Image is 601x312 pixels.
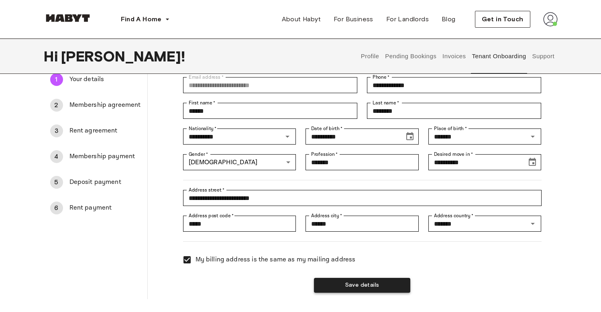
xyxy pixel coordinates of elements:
[44,121,147,141] div: 3Rent agreement
[114,11,176,27] button: Find A Home
[50,176,63,189] div: 5
[442,14,456,24] span: Blog
[189,151,208,158] label: Gender
[50,124,63,137] div: 3
[61,48,185,65] span: [PERSON_NAME] !
[183,103,357,119] div: First name
[311,151,338,158] label: Profession
[527,131,538,142] button: Open
[373,73,390,81] label: Phone
[69,126,141,136] span: Rent agreement
[475,11,530,28] button: Get in Touch
[189,212,234,219] label: Address post code
[314,278,410,293] button: Save details
[367,77,541,93] div: Phone
[471,39,527,74] button: Tenant Onboarding
[358,39,557,74] div: user profile tabs
[69,152,141,161] span: Membership payment
[50,202,63,214] div: 6
[527,218,538,229] button: Open
[69,203,141,213] span: Rent payment
[360,39,380,74] button: Profile
[189,99,216,106] label: First name
[386,14,429,24] span: For Landlords
[44,48,61,65] span: Hi
[69,75,141,84] span: Your details
[183,190,542,206] div: Address street
[189,125,217,132] label: Nationality
[334,14,373,24] span: For Business
[434,151,473,158] label: Desired move in
[44,147,147,166] div: 4Membership payment
[69,177,141,187] span: Deposit payment
[380,11,435,27] a: For Landlords
[434,212,474,219] label: Address country
[50,73,63,86] div: 1
[373,99,399,106] label: Last name
[435,11,462,27] a: Blog
[402,128,418,145] button: Choose date, selected date is Dec 26, 1997
[69,100,141,110] span: Membership agreement
[44,173,147,192] div: 5Deposit payment
[183,77,357,93] div: Email address
[306,216,419,232] div: Address city
[121,14,162,24] span: Find A Home
[543,12,558,27] img: avatar
[282,14,321,24] span: About Habyt
[434,125,467,132] label: Place of birth
[282,131,293,142] button: Open
[44,96,147,115] div: 2Membership agreement
[44,198,147,218] div: 6Rent payment
[311,125,342,132] label: Date of birth
[50,150,63,163] div: 4
[189,186,225,194] label: Address street
[189,73,224,81] label: Email address
[275,11,327,27] a: About Habyt
[183,154,296,170] div: [DEMOGRAPHIC_DATA]
[50,99,63,112] div: 2
[44,14,92,22] img: Habyt
[327,11,380,27] a: For Business
[442,39,467,74] button: Invoices
[306,154,419,170] div: Profession
[384,39,438,74] button: Pending Bookings
[531,39,556,74] button: Support
[482,14,524,24] span: Get in Touch
[183,216,296,232] div: Address post code
[196,255,356,265] span: My billing address is the same as my mailing address
[311,212,342,219] label: Address city
[524,154,540,170] button: Choose date, selected date is Aug 29, 2025
[367,103,541,119] div: Last name
[44,70,147,89] div: 1Your details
